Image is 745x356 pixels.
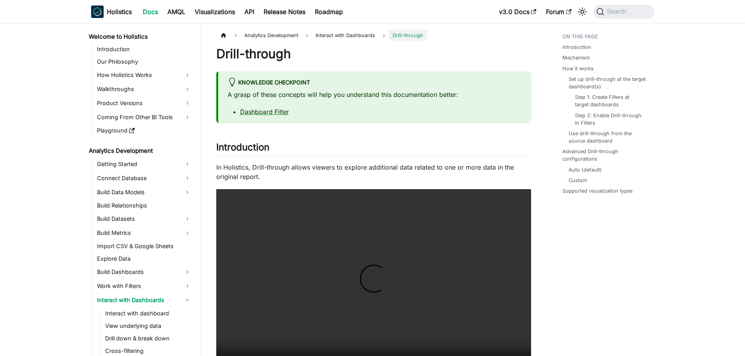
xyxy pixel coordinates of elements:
[604,8,631,15] span: Search
[95,69,194,81] a: How Holistics Works
[95,200,194,211] a: Build Relationships
[95,111,194,123] a: Coming From Other BI Tools
[91,5,104,18] img: Holistics
[95,186,194,199] a: Build Data Models
[95,97,194,109] a: Product Versions
[138,5,163,18] a: Docs
[190,5,240,18] a: Visualizations
[103,308,194,319] a: Interact with dashboard
[240,5,259,18] a: API
[83,23,201,356] nav: Docs sidebar
[216,30,231,41] a: Home page
[389,30,427,41] span: Drill-through
[216,30,531,41] nav: Breadcrumbs
[91,5,132,18] a: HolisticsHolisticsHolistics
[562,65,594,72] a: How it works
[216,46,531,62] h1: Drill-through
[95,266,194,278] a: Build Dashboards
[228,78,522,88] div: Knowledge Checkpoint
[541,5,576,18] a: Forum
[95,56,194,67] a: Our Philosophy
[593,5,654,19] button: Search (Command+K)
[576,5,589,18] button: Switch between dark and light mode (currently system mode)
[216,163,531,181] p: In Holistics, Drill-through allows viewers to explore additional data related to one or more data...
[228,90,522,99] p: A grasp of these concepts will help you understand this documentation better:
[562,187,633,195] a: Supported visualization types
[103,333,194,344] a: Drill down & break down
[575,93,643,108] a: Step 1: Create Filters at target dashboards
[312,30,379,41] span: Interact with Dashboards
[240,108,289,116] a: Dashboard Filter
[494,5,541,18] a: v3.0 Docs
[95,280,194,292] a: Work with Filters
[569,130,646,145] a: Use drill-through from the source dashboard
[95,227,194,239] a: Build Metrics
[569,166,602,174] a: Auto (default)
[310,5,348,18] a: Roadmap
[95,44,194,55] a: Introduction
[95,213,194,225] a: Build Datasets
[86,31,194,42] a: Welcome to Holistics
[95,83,194,95] a: Walkthroughs
[569,75,646,90] a: Set up drill-through at the target dashboard(s)
[95,253,194,264] a: Explore Data
[562,43,591,51] a: Introduction
[241,30,302,41] span: Analytics Development
[103,320,194,331] a: View underlying data
[95,125,194,136] a: Playground
[575,112,643,127] a: Step 2: Enable Drill-through in Filters
[163,5,190,18] a: AMQL
[107,7,132,16] b: Holistics
[569,177,587,184] a: Custom
[216,141,531,156] h2: Introduction
[259,5,310,18] a: Release Notes
[86,145,194,156] a: Analytics Development
[562,54,590,61] a: Mechanism
[95,294,194,306] a: Interact with Dashboards
[95,172,194,184] a: Connect Database
[562,148,650,163] a: Advanced Drill-through configurations
[95,158,194,170] a: Getting Started
[95,241,194,252] a: Import CSV & Google Sheets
